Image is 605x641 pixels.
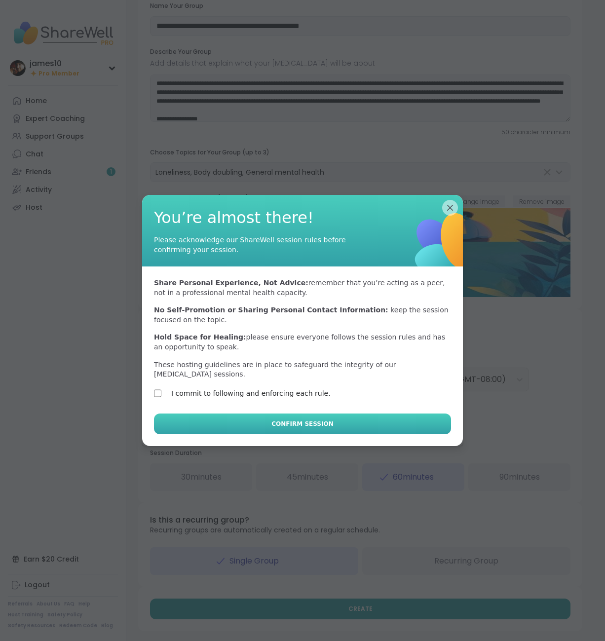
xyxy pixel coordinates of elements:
img: ShareWell Logomark [378,178,512,312]
p: please ensure everyone follows the session rules and has an opportunity to speak. [154,333,451,352]
button: Confirm Session [154,414,451,434]
div: Please acknowledge our ShareWell session rules before confirming your session. [154,235,351,255]
span: You’re almost there! [154,207,451,229]
span: Confirm Session [271,419,333,428]
label: I commit to following and enforcing each rule. [171,387,331,399]
p: These hosting guidelines are in place to safeguard the integrity of our [MEDICAL_DATA] sessions. [154,360,451,379]
p: keep the session focused on the topic. [154,305,451,325]
b: Hold Space for Healing: [154,333,246,341]
b: No Self-Promotion or Sharing Personal Contact Information: [154,306,388,314]
p: remember that you’re acting as a peer, not in a professional mental health capacity. [154,278,451,298]
b: Share Personal Experience, Not Advice: [154,279,308,287]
